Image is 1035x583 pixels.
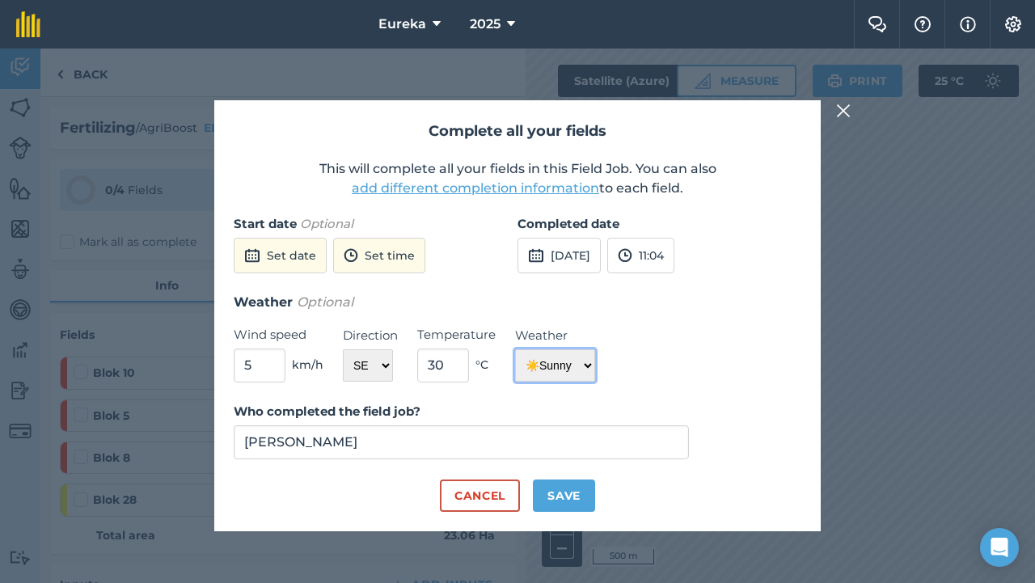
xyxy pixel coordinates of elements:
[528,246,544,265] img: svg+xml;base64,PD94bWwgdmVyc2lvbj0iMS4wIiBlbmNvZGluZz0idXRmLTgiPz4KPCEtLSBHZW5lcmF0b3I6IEFkb2JlIE...
[292,356,323,374] span: km/h
[234,325,323,344] label: Wind speed
[533,479,595,512] button: Save
[244,246,260,265] img: svg+xml;base64,PD94bWwgdmVyc2lvbj0iMS4wIiBlbmNvZGluZz0idXRmLTgiPz4KPCEtLSBHZW5lcmF0b3I6IEFkb2JlIE...
[352,179,599,198] button: add different completion information
[234,159,801,198] p: This will complete all your fields in this Field Job. You can also to each field.
[344,246,358,265] img: svg+xml;base64,PD94bWwgdmVyc2lvbj0iMS4wIiBlbmNvZGluZz0idXRmLTgiPz4KPCEtLSBHZW5lcmF0b3I6IEFkb2JlIE...
[980,528,1019,567] div: Open Intercom Messenger
[836,101,851,120] img: svg+xml;base64,PHN2ZyB4bWxucz0iaHR0cDovL3d3dy53My5vcmcvMjAwMC9zdmciIHdpZHRoPSIyMiIgaGVpZ2h0PSIzMC...
[297,294,353,310] em: Optional
[475,356,488,374] span: ° C
[868,16,887,32] img: Two speech bubbles overlapping with the left bubble in the forefront
[470,15,501,34] span: 2025
[517,238,601,273] button: [DATE]
[960,15,976,34] img: svg+xml;base64,PHN2ZyB4bWxucz0iaHR0cDovL3d3dy53My5vcmcvMjAwMC9zdmciIHdpZHRoPSIxNyIgaGVpZ2h0PSIxNy...
[1003,16,1023,32] img: A cog icon
[300,216,353,231] em: Optional
[440,479,520,512] button: Cancel
[417,325,496,344] label: Temperature
[234,120,801,143] h2: Complete all your fields
[234,403,420,419] strong: Who completed the field job?
[234,216,297,231] strong: Start date
[343,326,398,345] label: Direction
[515,326,595,345] label: Weather
[517,216,619,231] strong: Completed date
[333,238,425,273] button: Set time
[913,16,932,32] img: A question mark icon
[607,238,674,273] button: 11:04
[234,238,327,273] button: Set date
[618,246,632,265] img: svg+xml;base64,PD94bWwgdmVyc2lvbj0iMS4wIiBlbmNvZGluZz0idXRmLTgiPz4KPCEtLSBHZW5lcmF0b3I6IEFkb2JlIE...
[16,11,40,37] img: fieldmargin Logo
[234,292,801,313] h3: Weather
[378,15,426,34] span: Eureka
